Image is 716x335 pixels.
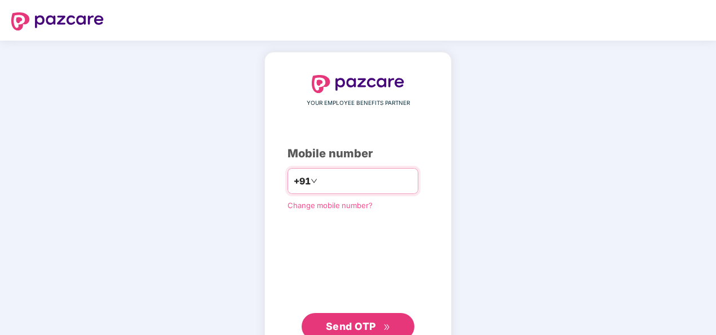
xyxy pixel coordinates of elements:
img: logo [312,75,404,93]
img: logo [11,12,104,30]
span: down [311,178,317,184]
span: double-right [383,324,391,331]
span: YOUR EMPLOYEE BENEFITS PARTNER [307,99,410,108]
div: Mobile number [288,145,428,162]
a: Change mobile number? [288,201,373,210]
span: +91 [294,174,311,188]
span: Send OTP [326,320,376,332]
